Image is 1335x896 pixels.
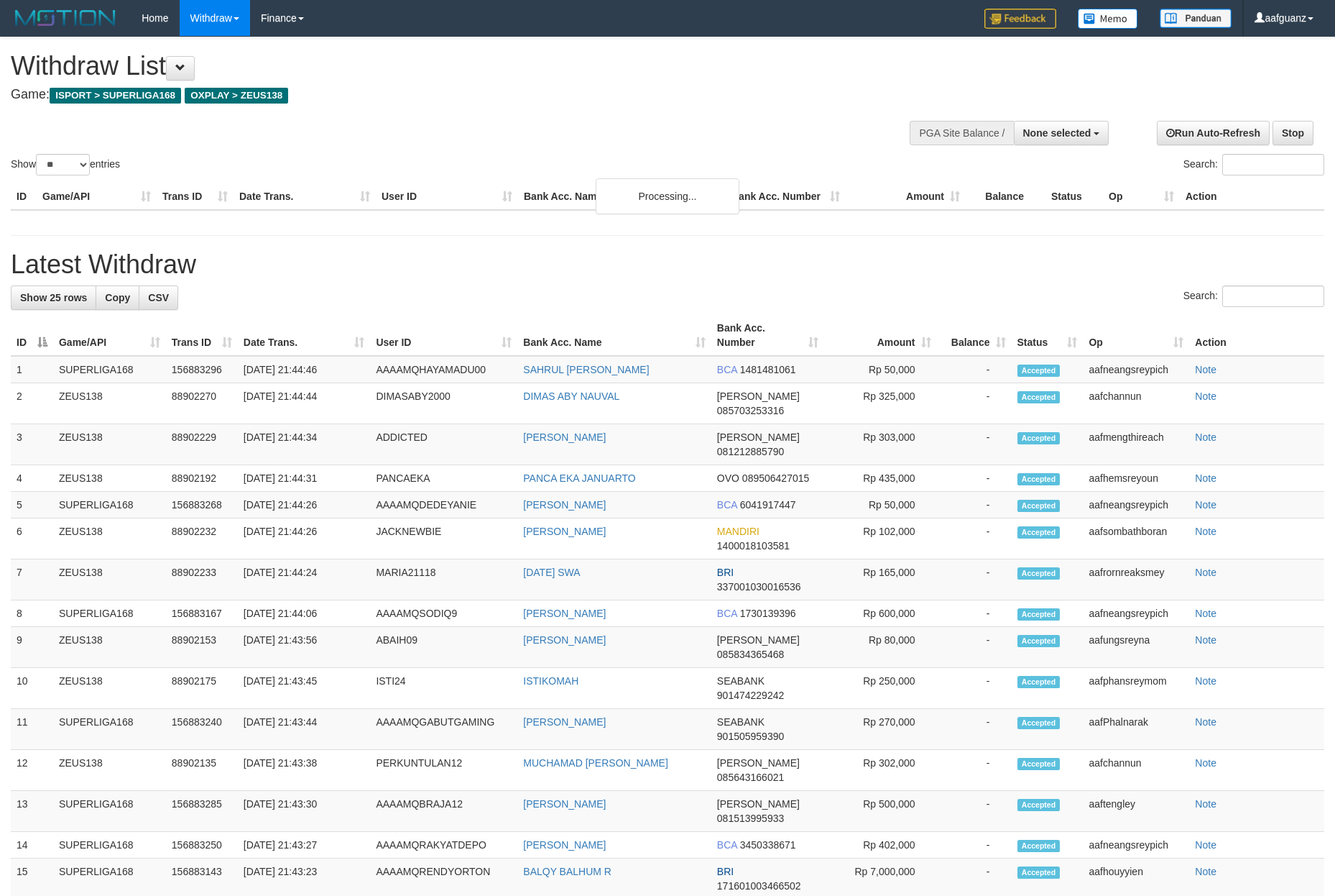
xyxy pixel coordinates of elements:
[376,183,518,210] th: User ID
[717,364,737,375] span: BCA
[1195,608,1216,619] a: Note
[370,668,517,709] td: ISTI24
[1017,567,1061,580] span: Accepted
[1017,676,1061,688] span: Accepted
[166,492,238,518] td: 156883268
[11,668,53,709] td: 10
[717,839,737,851] span: BCA
[824,627,937,668] td: Rp 80,000
[53,492,166,518] td: SUPERLIGA168
[523,839,606,851] a: [PERSON_NAME]
[96,285,139,310] a: Copy
[717,772,784,783] span: Copy 085643166021 to clipboard
[166,791,238,832] td: 156883285
[717,390,800,402] span: [PERSON_NAME]
[238,709,371,750] td: [DATE] 21:43:44
[717,634,800,646] span: [PERSON_NAME]
[1083,492,1189,518] td: aafneangsreypich
[1023,127,1091,139] span: None selected
[937,465,1012,492] td: -
[1195,866,1216,877] a: Note
[824,668,937,709] td: Rp 250,000
[238,791,371,832] td: [DATE] 21:43:30
[1195,390,1216,402] a: Note
[824,559,937,600] td: Rp 165,000
[717,866,734,877] span: BRI
[937,791,1012,832] td: -
[937,383,1012,424] td: -
[523,526,606,537] a: [PERSON_NAME]
[1103,183,1180,210] th: Op
[370,424,517,465] td: ADDICTED
[1195,675,1216,687] a: Note
[11,383,53,424] td: 2
[984,9,1056,29] img: Feedback.jpg
[717,581,801,593] span: Copy 337001030016536 to clipboard
[166,424,238,465] td: 88902229
[370,356,517,383] td: AAAAMQHAYAMADU00
[11,183,37,210] th: ID
[740,364,796,375] span: Copy 1481481061 to clipboard
[1195,634,1216,646] a: Note
[717,798,800,810] span: [PERSON_NAME]
[11,250,1324,279] h1: Latest Withdraw
[1183,154,1324,175] label: Search:
[824,832,937,859] td: Rp 402,000
[824,383,937,424] td: Rp 325,000
[370,315,517,356] th: User ID: activate to sort column ascending
[1012,315,1084,356] th: Status: activate to sort column ascending
[824,791,937,832] td: Rp 500,000
[717,499,737,511] span: BCA
[238,627,371,668] td: [DATE] 21:43:56
[937,750,1012,791] td: -
[11,600,53,627] td: 8
[1083,518,1189,559] td: aafsombathboran
[1272,121,1313,145] a: Stop
[166,383,238,424] td: 88902270
[36,154,90,175] select: Showentries
[1195,757,1216,769] a: Note
[370,518,517,559] td: JACKNEWBIE
[166,465,238,492] td: 88902192
[11,791,53,832] td: 13
[1017,758,1061,770] span: Accepted
[238,668,371,709] td: [DATE] 21:43:45
[740,839,796,851] span: Copy 3450338671 to clipboard
[53,315,166,356] th: Game/API: activate to sort column ascending
[166,600,238,627] td: 156883167
[1083,424,1189,465] td: aafmengthireach
[238,750,371,791] td: [DATE] 21:43:38
[596,178,739,214] div: Processing...
[1083,600,1189,627] td: aafneangsreypich
[238,424,371,465] td: [DATE] 21:44:34
[824,600,937,627] td: Rp 600,000
[370,465,517,492] td: PANCAEKA
[370,383,517,424] td: DIMASABY2000
[53,791,166,832] td: SUPERLIGA168
[1014,121,1109,145] button: None selected
[717,731,784,742] span: Copy 901505959390 to clipboard
[937,424,1012,465] td: -
[717,716,764,728] span: SEABANK
[238,315,371,356] th: Date Trans.: activate to sort column ascending
[1083,750,1189,791] td: aafchannun
[910,121,1013,145] div: PGA Site Balance /
[20,292,87,303] span: Show 25 rows
[238,465,371,492] td: [DATE] 21:44:31
[523,675,578,687] a: ISTIKOMAH
[1083,356,1189,383] td: aafneangsreypich
[166,315,238,356] th: Trans ID: activate to sort column ascending
[105,292,130,303] span: Copy
[53,465,166,492] td: ZEUS138
[238,559,371,600] td: [DATE] 21:44:24
[166,750,238,791] td: 88902135
[1189,315,1324,356] th: Action
[148,292,169,303] span: CSV
[370,559,517,600] td: MARIA21118
[1222,154,1324,175] input: Search:
[1017,799,1061,811] span: Accepted
[238,518,371,559] td: [DATE] 21:44:26
[1017,867,1061,879] span: Accepted
[53,383,166,424] td: ZEUS138
[846,183,966,210] th: Amount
